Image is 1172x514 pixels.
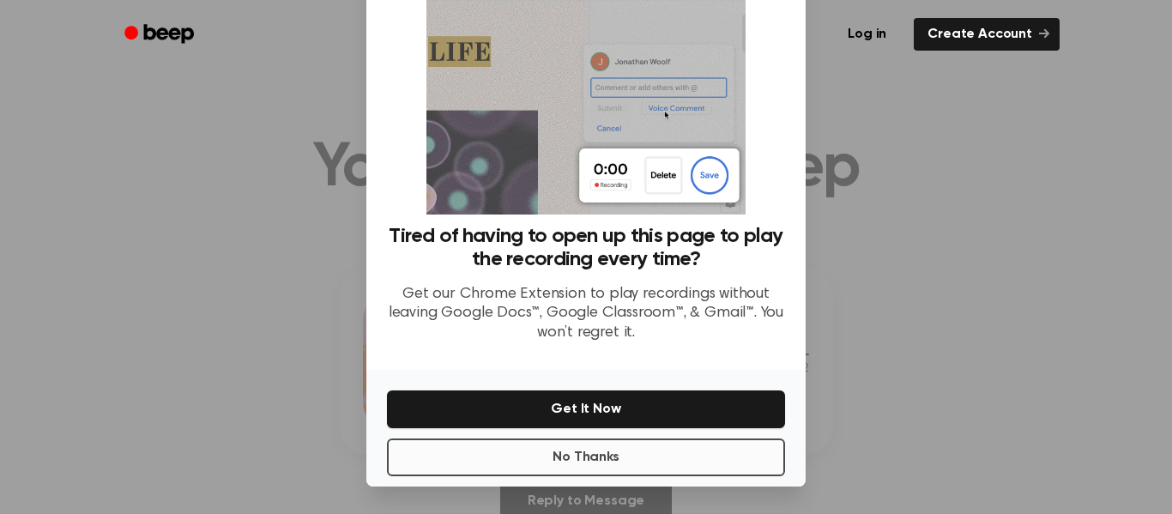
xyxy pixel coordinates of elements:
a: Log in [831,15,903,54]
button: Get It Now [387,390,785,428]
p: Get our Chrome Extension to play recordings without leaving Google Docs™, Google Classroom™, & Gm... [387,285,785,343]
button: No Thanks [387,438,785,476]
a: Create Account [914,18,1060,51]
h3: Tired of having to open up this page to play the recording every time? [387,225,785,271]
a: Beep [112,18,209,51]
